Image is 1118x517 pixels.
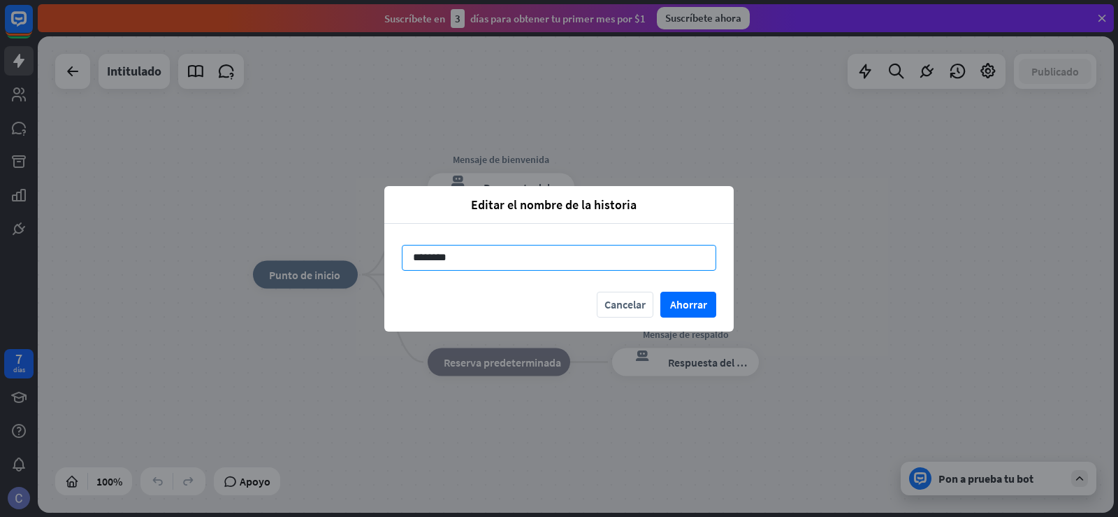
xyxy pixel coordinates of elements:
button: Cancelar [597,292,653,318]
font: Ahorrar [670,297,707,311]
font: Cancelar [604,297,646,311]
button: Ahorrar [660,292,716,318]
font: Editar el nombre de la historia [471,197,637,213]
button: Abrir el widget de chat LiveChat [11,6,53,48]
